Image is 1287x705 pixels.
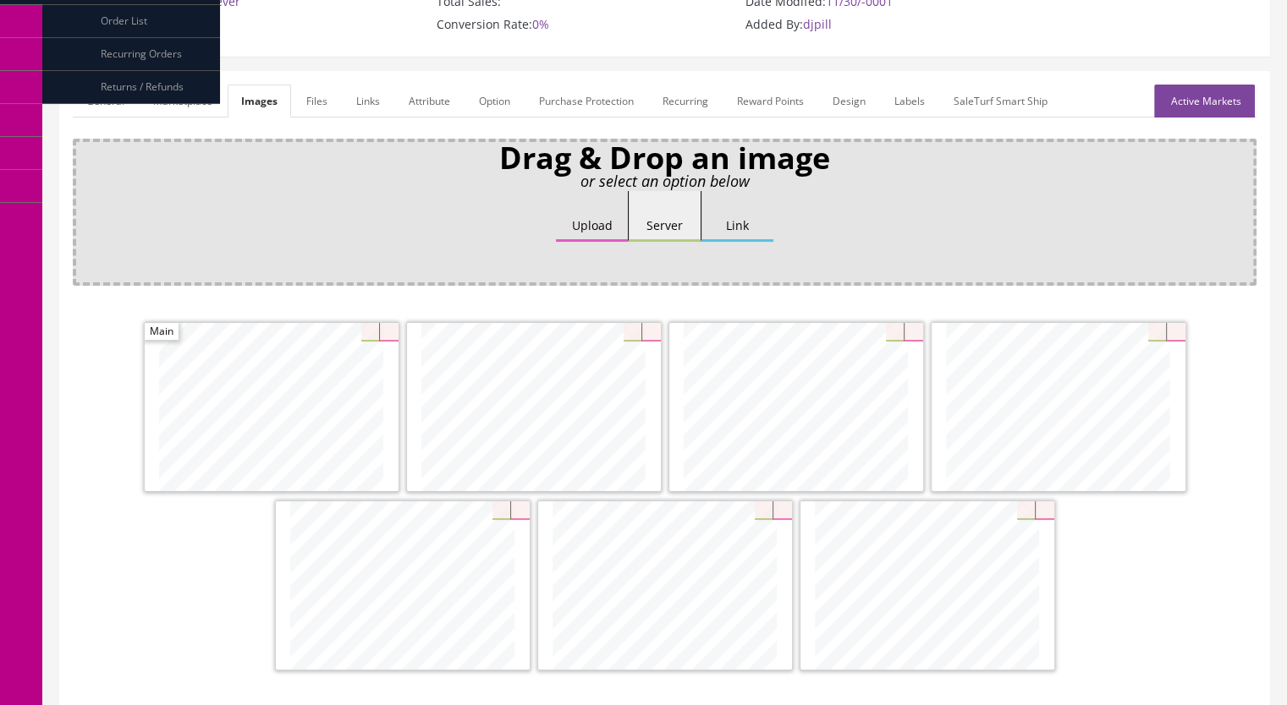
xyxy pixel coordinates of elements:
i: Zoom [755,501,773,520]
span: 0% [532,16,549,32]
a: Recurring [649,85,722,117]
a: Design [819,85,879,117]
i: Zoom [1017,501,1035,520]
a: Reward Points [723,85,817,117]
i: Remove Filter [773,501,791,520]
span: Recurring Orders [101,46,182,61]
i: Remove Filter [904,323,922,342]
button: Server [628,191,701,242]
p: Drag & Drop an image [85,150,1245,166]
p: Added By: [695,17,944,32]
label: Server [629,191,701,242]
i: Zoom [1148,323,1166,342]
i: Remove Filter [510,501,529,520]
span: Order List [101,14,147,28]
a: Returns / Refunds [42,71,220,104]
a: Images [228,85,291,117]
i: Zoom [886,323,904,342]
a: Purchase Protection [525,85,647,117]
a: Order List [42,5,220,38]
i: Zoom [361,323,379,342]
label: Link [701,191,773,242]
a: Labels [881,85,938,117]
a: Links [343,85,393,117]
i: Zoom [624,323,641,342]
a: Active Markets [1154,85,1255,117]
label: Upload [556,191,628,242]
a: Attribute [395,85,464,117]
i: Remove Filter [379,323,398,342]
p: Conversion Rate: [386,17,635,32]
span: djpill [803,16,832,32]
i: Remove Filter [1166,323,1185,342]
a: Option [465,85,524,117]
span: Returns / Refunds [101,79,184,94]
a: Files [293,85,341,117]
i: Zoom [492,501,510,520]
i: or select an option below [580,171,750,191]
i: Remove Filter [1035,501,1053,520]
a: SaleTurf Smart Ship [940,85,1061,117]
a: Recurring Orders [42,38,220,71]
i: Remove Filter [641,323,660,342]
